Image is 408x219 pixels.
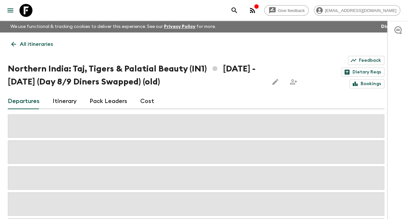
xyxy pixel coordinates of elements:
a: Cost [140,94,154,109]
a: Give feedback [264,5,309,16]
div: [EMAIL_ADDRESS][DOMAIN_NAME] [314,5,400,16]
button: Edit this itinerary [269,75,282,88]
span: Share this itinerary [287,75,300,88]
a: Privacy Policy [164,24,195,29]
a: All itineraries [8,38,56,51]
span: Give feedback [274,8,308,13]
button: menu [4,4,17,17]
a: Bookings [350,79,384,88]
h1: Northern India: Taj, Tigers & Palatial Beauty (IN1) [DATE] - [DATE] (Day 8/9 Diners Swapped) (old) [8,62,264,88]
a: Itinerary [53,94,77,109]
span: [EMAIL_ADDRESS][DOMAIN_NAME] [321,8,400,13]
a: Departures [8,94,40,109]
a: Dietary Reqs [341,68,384,77]
button: Dismiss [379,22,400,31]
button: search adventures [228,4,241,17]
a: Pack Leaders [90,94,127,109]
p: All itineraries [20,40,53,48]
a: Feedback [348,56,384,65]
p: We use functional & tracking cookies to deliver this experience. See our for more. [8,21,218,32]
